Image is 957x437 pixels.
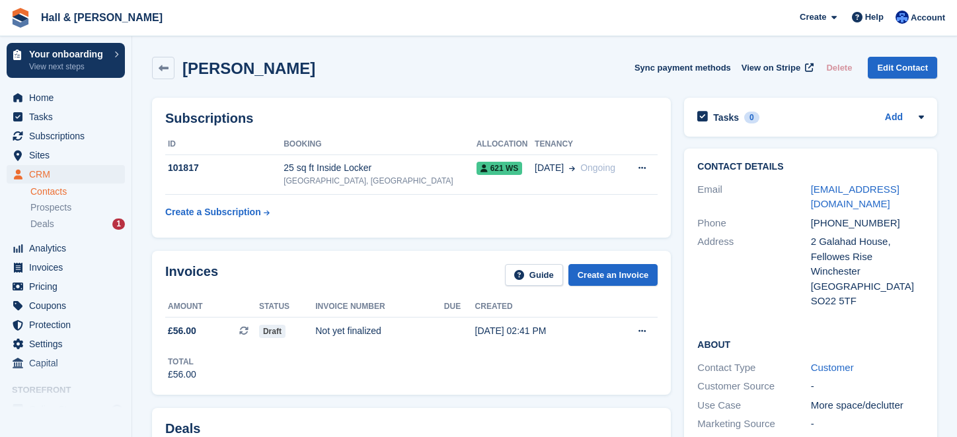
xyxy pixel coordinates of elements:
a: Prospects [30,201,125,215]
div: [GEOGRAPHIC_DATA], [GEOGRAPHIC_DATA] [284,175,476,187]
span: Prospects [30,201,71,214]
th: Tenancy [535,134,627,155]
div: - [811,417,924,432]
a: Contacts [30,185,125,198]
a: Deals 1 [30,217,125,231]
div: - [811,379,924,394]
a: menu [7,277,125,296]
a: Create an Invoice [568,264,658,286]
th: Due [444,296,475,318]
h2: Invoices [165,264,218,286]
span: 621 WS [477,162,523,175]
a: [EMAIL_ADDRESS][DOMAIN_NAME] [811,184,900,210]
h2: Subscriptions [165,111,658,126]
span: Sites [29,146,108,164]
img: Claire Banham [896,11,909,24]
div: Contact Type [697,360,810,376]
div: Total [168,356,196,368]
h2: About [697,337,924,351]
a: menu [7,354,125,372]
span: Subscriptions [29,127,108,145]
a: menu [7,258,125,277]
span: Storefront [12,384,132,397]
h2: [PERSON_NAME] [182,59,315,77]
a: Hall & [PERSON_NAME] [36,7,168,28]
a: menu [7,400,125,419]
a: menu [7,316,125,334]
span: £56.00 [168,324,196,338]
span: [DATE] [535,161,564,175]
button: Delete [821,57,857,79]
span: Settings [29,335,108,353]
div: Phone [697,216,810,231]
img: stora-icon-8386f47178a22dfd0bd8f6a31ec36ba5ce8667c1dd55bd0f319d3a0aa187defe.svg [11,8,30,28]
p: View next steps [29,61,108,73]
h2: Tasks [713,112,739,123]
span: Deals [30,218,54,230]
span: Coupons [29,296,108,315]
div: Customer Source [697,379,810,394]
span: Invoices [29,258,108,277]
a: menu [7,108,125,126]
span: Capital [29,354,108,372]
a: menu [7,165,125,184]
th: Status [259,296,315,318]
th: Amount [165,296,259,318]
a: Preview store [109,401,125,417]
span: Ongoing [580,162,615,173]
span: Protection [29,316,108,334]
a: menu [7,239,125,257]
div: Not yet finalized [315,324,444,338]
div: Use Case [697,398,810,413]
span: Create [800,11,826,24]
div: [GEOGRAPHIC_DATA] [811,279,924,294]
span: Home [29,88,108,107]
th: Invoice number [315,296,444,318]
div: 101817 [165,161,284,175]
div: [PHONE_NUMBER] [811,216,924,231]
th: Created [475,296,607,318]
th: Allocation [477,134,535,155]
div: Create a Subscription [165,205,261,219]
a: menu [7,335,125,353]
div: 2 Galahad House, Fellowes Rise [811,234,924,264]
a: menu [7,127,125,145]
a: menu [7,88,125,107]
div: Marketing Source [697,417,810,432]
a: Guide [505,264,563,286]
span: Analytics [29,239,108,257]
a: View on Stripe [736,57,816,79]
p: Your onboarding [29,50,108,59]
h2: Deals [165,421,200,436]
div: Address [697,234,810,309]
div: [DATE] 02:41 PM [475,324,607,338]
span: Online Store [29,400,108,419]
div: 0 [744,112,759,123]
div: SO22 5TF [811,294,924,309]
div: Email [697,182,810,212]
a: Customer [811,362,854,373]
span: Tasks [29,108,108,126]
div: £56.00 [168,368,196,382]
th: Booking [284,134,476,155]
span: Help [865,11,884,24]
a: Your onboarding View next steps [7,43,125,78]
a: menu [7,146,125,164]
span: CRM [29,165,108,184]
a: Create a Subscription [165,200,270,224]
th: ID [165,134,284,155]
div: 25 sq ft Inside Locker [284,161,476,175]
a: menu [7,296,125,315]
div: Winchester [811,264,924,279]
span: Account [911,11,945,24]
div: 1 [112,218,125,230]
span: Draft [259,325,286,338]
span: Pricing [29,277,108,296]
div: More space/declutter [811,398,924,413]
h2: Contact Details [697,162,924,172]
button: Sync payment methods [634,57,731,79]
a: Add [885,110,903,125]
span: View on Stripe [742,61,800,75]
a: Edit Contact [868,57,937,79]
